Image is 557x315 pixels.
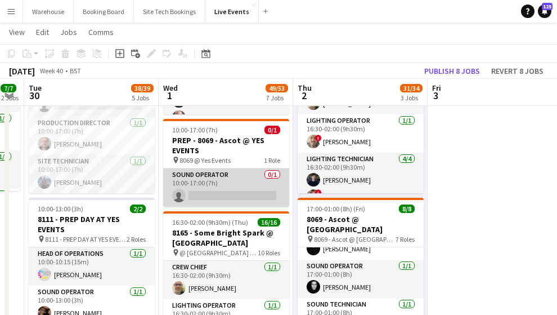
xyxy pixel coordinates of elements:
app-card-role: Lighting Operator1/116:30-02:00 (9h30m)![PERSON_NAME] [298,114,424,153]
span: 8111 - PREP DAY AT YES EVENTS [45,235,127,243]
a: View [5,25,29,39]
span: 7 Roles [396,235,415,243]
app-card-role: Sound Operator1/117:00-01:00 (8h)[PERSON_NAME] [298,260,424,298]
div: 3 Jobs [401,94,422,102]
h3: PREP - 8069 - Ascot @ YES EVENTS [163,135,289,156]
span: 8/8 [399,205,415,213]
h3: 8111 - PREP DAY AT YES EVENTS [29,214,155,234]
span: Fri [432,83,441,93]
span: 10 Roles [258,249,280,257]
span: 2/2 [130,205,146,213]
span: 16/16 [258,218,280,227]
span: 1 Role [264,156,280,165]
a: Jobs [56,25,82,39]
app-card-role: Lighting Technician1I2/309:30-19:30 (10h)[PERSON_NAME][PERSON_NAME] [163,74,289,145]
button: Live Events [205,1,259,23]
app-card-role: Lighting Technician4/416:30-02:00 (9h30m)[PERSON_NAME]![PERSON_NAME] [298,153,424,240]
span: Edit [36,27,49,37]
button: Warehouse [23,1,74,23]
span: 17:00-01:00 (8h) (Fri) [307,205,365,213]
span: 49/53 [266,84,288,92]
span: 30 [27,89,42,102]
button: Site Tech Bookings [134,1,205,23]
span: ! [315,135,322,141]
span: Comms [88,27,114,37]
span: Tue [29,83,42,93]
span: 125 [542,3,552,10]
span: 38/39 [131,84,154,92]
div: 7 Jobs [266,94,288,102]
h3: 8165 - Some Bright Spark @ [GEOGRAPHIC_DATA] [163,228,289,248]
div: [DATE] [9,65,35,77]
a: 125 [538,5,551,18]
span: Jobs [60,27,77,37]
span: View [9,27,25,37]
div: BST [70,66,81,75]
span: 2 Roles [127,235,146,243]
app-card-role: Sound Operator0/110:00-17:00 (7h) [163,168,289,207]
button: Publish 8 jobs [420,64,484,78]
div: 2 Jobs [1,94,19,102]
app-card-role: Crew Chief1/116:30-02:00 (9h30m)[PERSON_NAME] [163,261,289,299]
span: @ [GEOGRAPHIC_DATA] - 8165 [179,249,258,257]
app-card-role: Site Technician1/110:00-17:00 (7h)[PERSON_NAME] [29,155,155,193]
app-card-role: Production Director1/110:00-17:00 (7h)[PERSON_NAME] [29,117,155,155]
a: Edit [32,25,53,39]
span: ! [315,189,322,196]
button: Revert 8 jobs [487,64,548,78]
span: Wed [163,83,178,93]
span: 16:30-02:00 (9h30m) (Thu) [172,218,248,227]
a: Comms [84,25,118,39]
span: 31/34 [400,84,423,92]
span: 1 [161,89,178,102]
span: Week 40 [37,66,65,75]
span: 3 [430,89,441,102]
span: 10:00-17:00 (7h) [172,126,218,134]
app-job-card: 16:30-02:00 (9h30m) (Fri)16/168206 - Some Bright Spark @ [GEOGRAPHIC_DATA] @ [GEOGRAPHIC_DATA] - ... [298,26,424,193]
div: 5 Jobs [132,94,153,102]
button: Booking Board [74,1,134,23]
span: Thu [298,83,312,93]
span: 2 [296,89,312,102]
app-job-card: 10:00-17:00 (7h)0/1PREP - 8069 - Ascot @ YES EVENTS 8069 @ Yes Events1 RoleSound Operator0/110:00... [163,119,289,207]
span: 8069 @ Yes Events [179,156,231,165]
app-card-role: Head of Operations1/110:00-10:15 (15m)[PERSON_NAME] [29,247,155,286]
span: 8069 - Ascot @ [GEOGRAPHIC_DATA] [314,235,396,243]
span: 0/1 [264,126,280,134]
h3: 8069 - Ascot @ [GEOGRAPHIC_DATA] [298,214,424,234]
span: 7/7 [1,84,16,92]
app-job-card: 09:00-17:00 (8h)4/58165/8206 - PREP DAY AT YES EVENTS 8165 - PREP DAY AT YES EVENTS5 Roles[PERSON... [29,26,155,193]
span: 10:00-13:00 (3h) [38,205,83,213]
